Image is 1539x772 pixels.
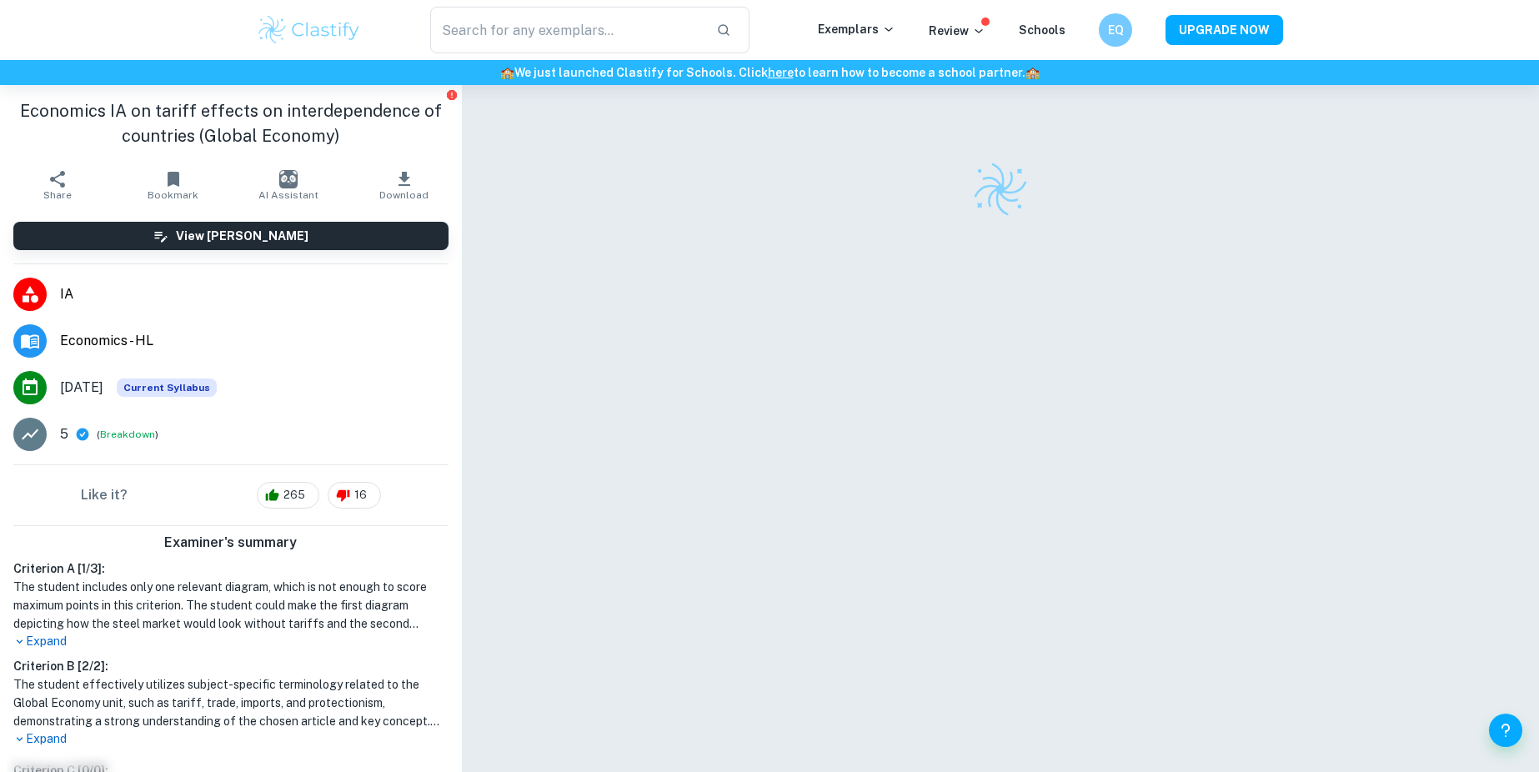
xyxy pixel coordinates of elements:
span: Bookmark [148,189,198,201]
button: Report issue [446,88,459,101]
h6: View [PERSON_NAME] [176,227,308,245]
span: IA [60,284,449,304]
h1: The student includes only one relevant diagram, which is not enough to score maximum points in th... [13,578,449,633]
span: Download [379,189,429,201]
p: 5 [60,424,68,444]
span: Share [43,189,72,201]
h6: Criterion B [ 2 / 2 ]: [13,657,449,675]
p: Expand [13,633,449,650]
button: View [PERSON_NAME] [13,222,449,250]
h6: Criterion A [ 1 / 3 ]: [13,559,449,578]
button: EQ [1099,13,1132,47]
img: Clastify logo [256,13,362,47]
button: UPGRADE NOW [1166,15,1283,45]
button: Download [346,162,461,208]
h1: The student effectively utilizes subject-specific terminology related to the Global Economy unit,... [13,675,449,730]
span: Current Syllabus [117,378,217,397]
h6: EQ [1106,21,1125,39]
button: Bookmark [115,162,230,208]
h6: Examiner's summary [7,533,455,553]
span: AI Assistant [258,189,318,201]
span: 🏫 [1025,66,1040,79]
p: Review [929,22,985,40]
button: Breakdown [100,427,155,442]
span: 16 [345,487,376,504]
h1: Economics IA on tariff effects on interdependence of countries (Global Economy) [13,98,449,148]
p: Expand [13,730,449,748]
span: Economics - HL [60,331,449,351]
h6: Like it? [81,485,128,505]
h6: We just launched Clastify for Schools. Click to learn how to become a school partner. [3,63,1536,82]
button: AI Assistant [231,162,346,208]
img: AI Assistant [279,170,298,188]
p: Exemplars [818,20,895,38]
div: This exemplar is based on the current syllabus. Feel free to refer to it for inspiration/ideas wh... [117,378,217,397]
span: ( ) [97,427,158,443]
span: 🏫 [500,66,514,79]
div: 265 [257,482,319,509]
input: Search for any exemplars... [430,7,703,53]
div: 16 [328,482,381,509]
span: 265 [274,487,314,504]
a: Schools [1019,23,1065,37]
img: Clastify logo [971,160,1030,218]
a: here [768,66,794,79]
button: Help and Feedback [1489,714,1522,747]
span: [DATE] [60,378,103,398]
